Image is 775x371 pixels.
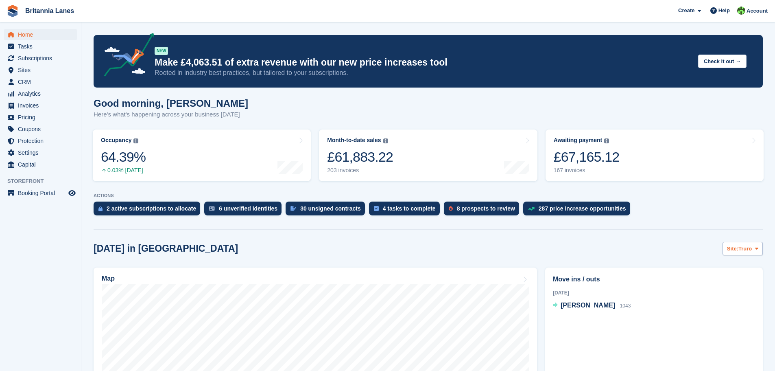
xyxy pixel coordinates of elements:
span: Create [678,7,694,15]
img: icon-info-grey-7440780725fd019a000dd9b08b2336e03edf1995a4989e88bcd33f0948082b44.svg [133,138,138,143]
div: NEW [155,47,168,55]
span: Help [718,7,730,15]
div: 203 invoices [327,167,393,174]
span: Site: [727,245,738,253]
button: Check it out → [698,55,747,68]
span: Truro [738,245,752,253]
a: 287 price increase opportunities [523,202,634,220]
span: Home [18,29,67,40]
div: 167 invoices [554,167,620,174]
span: Protection [18,135,67,147]
a: 4 tasks to complete [369,202,444,220]
span: Booking Portal [18,187,67,199]
img: stora-icon-8386f47178a22dfd0bd8f6a31ec36ba5ce8667c1dd55bd0f319d3a0aa187defe.svg [7,5,19,17]
div: 30 unsigned contracts [300,205,361,212]
span: Pricing [18,112,67,123]
img: price_increase_opportunities-93ffe204e8149a01c8c9dc8f82e8f89637d9d84a8eef4429ea346261dce0b2c0.svg [528,207,535,211]
span: Storefront [7,177,81,185]
a: menu [4,147,77,158]
a: menu [4,64,77,76]
div: 6 unverified identities [219,205,277,212]
span: Invoices [18,100,67,111]
img: price-adjustments-announcement-icon-8257ccfd72463d97f412b2fc003d46551f7dbcb40ab6d574587a9cd5c0d94... [97,33,154,79]
img: prospect-51fa495bee0391a8d652442698ab0144808aea92771e9ea1ae160a38d050c398.svg [449,206,453,211]
p: Make £4,063.51 of extra revenue with our new price increases tool [155,57,692,68]
a: 30 unsigned contracts [286,202,369,220]
a: menu [4,112,77,123]
span: Subscriptions [18,53,67,64]
a: Britannia Lanes [22,4,77,18]
div: 0.03% [DATE] [101,167,146,174]
div: Awaiting payment [554,137,603,144]
span: Capital [18,159,67,170]
a: Awaiting payment £67,165.12 167 invoices [546,130,764,181]
span: Account [747,7,768,15]
p: ACTIONS [94,193,763,198]
div: [DATE] [553,289,755,296]
a: menu [4,135,77,147]
span: CRM [18,76,67,88]
a: Occupancy 64.39% 0.03% [DATE] [93,130,311,181]
span: Coupons [18,123,67,135]
div: 64.39% [101,149,146,165]
div: £67,165.12 [554,149,620,165]
a: menu [4,159,77,170]
div: Occupancy [101,137,131,144]
a: 8 prospects to review [444,202,523,220]
span: Sites [18,64,67,76]
a: menu [4,41,77,52]
a: [PERSON_NAME] 1043 [553,301,631,311]
a: menu [4,123,77,135]
p: Here's what's happening across your business [DATE] [94,110,248,119]
img: active_subscription_to_allocate_icon-d502201f5373d7db506a760aba3b589e785aa758c864c3986d89f69b8ff3... [98,206,103,211]
a: menu [4,88,77,99]
img: task-75834270c22a3079a89374b754ae025e5fb1db73e45f91037f5363f120a921f8.svg [374,206,379,211]
img: contract_signature_icon-13c848040528278c33f63329250d36e43548de30e8caae1d1a13099fd9432cc5.svg [290,206,296,211]
img: verify_identity-adf6edd0f0f0b5bbfe63781bf79b02c33cf7c696d77639b501bdc392416b5a36.svg [209,206,215,211]
button: Site: Truro [723,242,763,255]
h1: Good morning, [PERSON_NAME] [94,98,248,109]
a: menu [4,187,77,199]
a: 6 unverified identities [204,202,286,220]
p: Rooted in industry best practices, but tailored to your subscriptions. [155,68,692,77]
div: 2 active subscriptions to allocate [107,205,196,212]
a: menu [4,29,77,40]
h2: Move ins / outs [553,274,755,284]
span: Analytics [18,88,67,99]
div: £61,883.22 [327,149,393,165]
img: Robert Parr [737,7,745,15]
div: Month-to-date sales [327,137,381,144]
span: Settings [18,147,67,158]
span: 1043 [620,303,631,309]
h2: Map [102,275,115,282]
div: 4 tasks to complete [383,205,436,212]
a: Preview store [67,188,77,198]
a: menu [4,53,77,64]
img: icon-info-grey-7440780725fd019a000dd9b08b2336e03edf1995a4989e88bcd33f0948082b44.svg [383,138,388,143]
div: 8 prospects to review [457,205,515,212]
a: menu [4,76,77,88]
h2: [DATE] in [GEOGRAPHIC_DATA] [94,243,238,254]
img: icon-info-grey-7440780725fd019a000dd9b08b2336e03edf1995a4989e88bcd33f0948082b44.svg [604,138,609,143]
a: Month-to-date sales £61,883.22 203 invoices [319,130,537,181]
a: 2 active subscriptions to allocate [94,202,204,220]
span: Tasks [18,41,67,52]
span: [PERSON_NAME] [561,302,615,309]
a: menu [4,100,77,111]
div: 287 price increase opportunities [539,205,626,212]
